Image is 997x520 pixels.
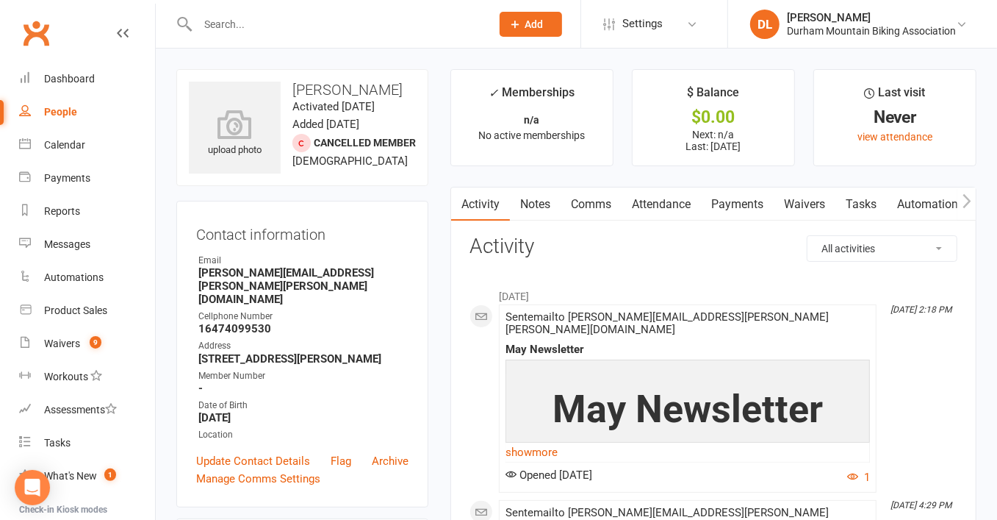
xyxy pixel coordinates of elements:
div: Durham Mountain Biking Association [787,24,956,38]
a: Waivers [774,188,835,221]
span: Settings [622,7,663,40]
a: What's New1 [19,460,155,493]
div: Address [198,339,408,353]
a: Activity [451,188,510,221]
time: Activated [DATE] [292,100,375,113]
div: Member Number [198,369,408,383]
a: Clubworx [18,15,54,51]
a: Notes [510,188,561,221]
button: 1 [847,469,870,486]
a: Payments [19,162,155,195]
a: Dashboard [19,63,155,96]
div: Date of Birth [198,399,408,413]
div: Cellphone Number [198,310,408,324]
div: [PERSON_NAME] [787,11,956,24]
div: People [44,106,77,118]
div: Calendar [44,139,85,151]
div: Dashboard [44,73,95,85]
strong: [DATE] [198,411,408,424]
div: $0.00 [646,110,781,125]
div: Email [198,254,408,268]
span: 1 [104,469,116,481]
div: What's New [44,470,97,482]
span: No active memberships [478,129,585,141]
div: Open Intercom Messenger [15,470,50,505]
a: Product Sales [19,294,155,327]
strong: [STREET_ADDRESS][PERSON_NAME] [198,352,408,366]
strong: n/a [524,114,539,126]
h3: Activity [469,235,957,258]
div: Messages [44,238,90,250]
a: Update Contact Details [196,452,310,470]
a: Attendance [622,188,701,221]
a: Assessments [19,393,155,427]
span: 9 [90,336,101,349]
div: Automations [44,271,104,283]
span: Add [525,18,544,30]
div: Last visit [865,83,926,110]
h3: Contact information [196,221,408,243]
p: Next: n/a Last: [DATE] [646,129,781,152]
span: Opened [DATE] [505,469,592,482]
span: Cancelled member [314,137,416,149]
a: Calendar [19,129,155,162]
span: [DEMOGRAPHIC_DATA] [292,154,408,168]
a: Comms [561,188,622,221]
a: show more [505,442,870,463]
div: Waivers [44,338,80,349]
div: Tasks [44,437,71,449]
a: Payments [701,188,774,221]
i: [DATE] 4:29 PM [890,500,951,510]
div: May Newsletter [505,343,870,356]
a: Archive [372,452,408,470]
input: Search... [193,14,480,35]
div: Product Sales [44,304,107,316]
a: Flag [331,452,351,470]
div: upload photo [189,110,281,158]
div: Memberships [489,83,575,110]
span: May Newsletter [553,387,823,432]
time: Added [DATE] [292,118,359,131]
strong: [PERSON_NAME][EMAIL_ADDRESS][PERSON_NAME][PERSON_NAME][DOMAIN_NAME] [198,266,408,306]
div: Never [827,110,962,125]
span: Sent email to [PERSON_NAME][EMAIL_ADDRESS][PERSON_NAME][PERSON_NAME][DOMAIN_NAME] [505,310,829,336]
a: Automations [19,261,155,294]
a: Waivers 9 [19,327,155,360]
a: Workouts [19,360,155,393]
i: [DATE] 2:18 PM [890,304,951,315]
i: ✓ [489,86,498,100]
div: Location [198,428,408,442]
a: People [19,96,155,129]
a: Automations [887,188,974,221]
a: Reports [19,195,155,228]
button: Add [500,12,562,37]
a: Tasks [19,427,155,460]
li: [DATE] [469,281,957,304]
a: Tasks [835,188,887,221]
div: Reports [44,205,80,217]
h3: [PERSON_NAME] [189,82,416,98]
div: Workouts [44,371,88,382]
div: Assessments [44,404,117,416]
div: Payments [44,172,90,184]
strong: 16474099530 [198,322,408,335]
div: $ Balance [687,83,739,110]
div: DL [750,10,780,39]
a: Messages [19,228,155,261]
strong: - [198,382,408,395]
a: view attendance [857,131,932,143]
a: Manage Comms Settings [196,470,320,488]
